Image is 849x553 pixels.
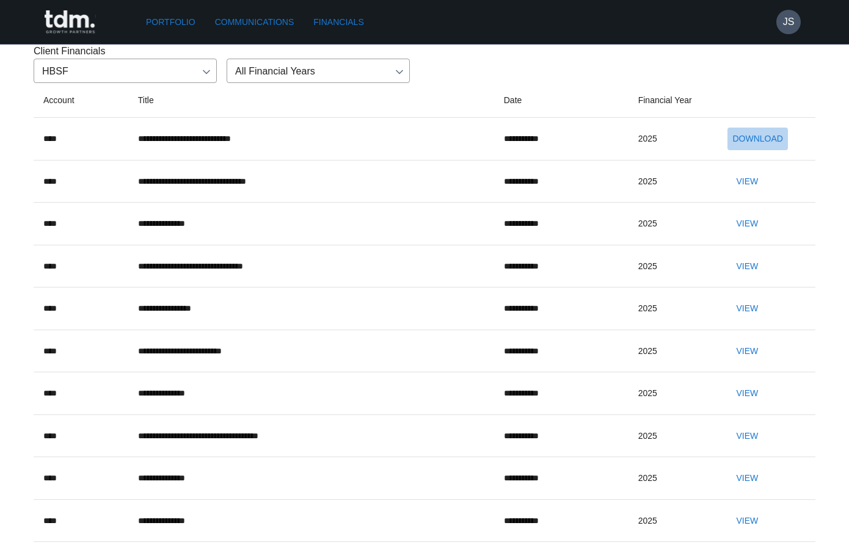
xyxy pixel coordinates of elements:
[783,15,795,29] h6: JS
[128,83,494,118] th: Title
[629,372,718,415] td: 2025
[494,83,629,118] th: Date
[727,510,767,532] button: View
[629,118,718,161] td: 2025
[727,340,767,363] button: View
[308,11,368,34] a: Financials
[727,170,767,193] button: View
[210,11,299,34] a: Communications
[727,212,767,235] button: View
[629,414,718,457] td: 2025
[141,11,200,34] a: Portfolio
[629,160,718,203] td: 2025
[629,83,718,118] th: Financial Year
[629,203,718,245] td: 2025
[629,287,718,330] td: 2025
[727,297,767,320] button: View
[227,59,410,83] div: All Financial Years
[776,10,801,34] button: JS
[629,245,718,287] td: 2025
[727,128,787,150] button: Download
[727,467,767,490] button: View
[34,83,128,118] th: Account
[629,330,718,372] td: 2025
[629,457,718,500] td: 2025
[727,425,767,447] button: View
[727,255,767,278] button: View
[727,382,767,405] button: View
[34,59,217,83] div: HBSF
[34,44,815,59] p: Client Financials
[629,499,718,542] td: 2025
